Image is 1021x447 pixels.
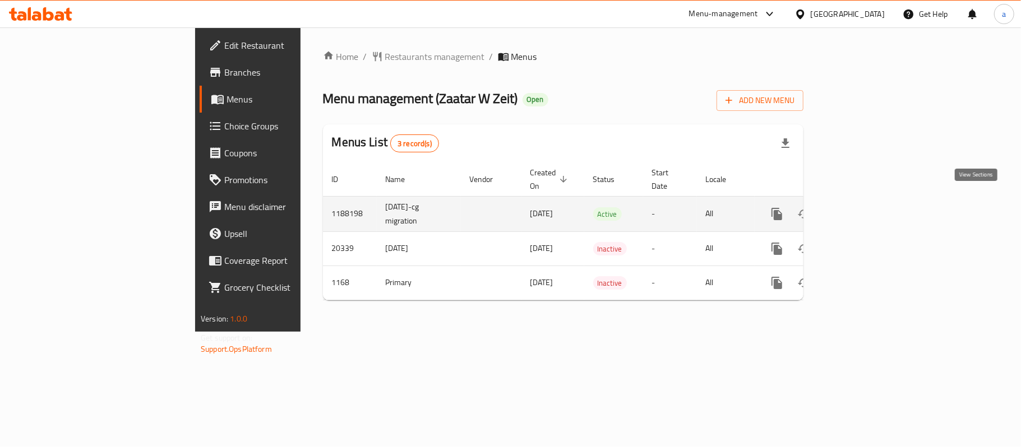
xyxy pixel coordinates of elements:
span: Restaurants management [385,50,485,63]
span: [DATE] [530,206,553,221]
td: - [643,231,697,266]
span: 3 record(s) [391,138,438,149]
td: All [697,266,755,300]
span: Grocery Checklist [224,281,357,294]
span: Menu disclaimer [224,200,357,213]
span: Start Date [652,166,683,193]
h2: Menus List [332,134,439,152]
button: Change Status [791,235,817,262]
a: Promotions [200,166,366,193]
a: Support.OpsPlatform [201,342,272,356]
span: [DATE] [530,241,553,255]
div: Export file [772,130,799,157]
a: Restaurants management [372,50,485,63]
span: Locale [706,173,741,186]
span: Vendor [470,173,508,186]
span: Coverage Report [224,254,357,267]
div: [GEOGRAPHIC_DATA] [811,8,885,20]
td: Primary [377,266,461,300]
nav: breadcrumb [323,50,803,63]
td: - [643,266,697,300]
span: Menus [227,92,357,106]
span: Edit Restaurant [224,39,357,52]
span: Add New Menu [726,94,794,108]
a: Edit Restaurant [200,32,366,59]
a: Coupons [200,139,366,166]
td: [DATE] [377,231,461,266]
span: Get support on: [201,330,252,345]
td: - [643,196,697,231]
div: Open [523,93,548,106]
span: Menus [511,50,537,63]
a: Grocery Checklist [200,274,366,301]
button: Change Status [791,269,817,296]
span: [DATE] [530,275,553,290]
span: Choice Groups [224,119,357,133]
span: 1.0.0 [230,311,247,326]
span: Inactive [593,243,627,255]
a: Upsell [200,220,366,247]
span: Status [593,173,630,186]
span: Active [593,208,622,221]
div: Total records count [390,134,439,152]
span: Menu management ( Zaatar W Zeit ) [323,86,518,111]
table: enhanced table [323,162,880,300]
button: Add New Menu [717,90,803,111]
div: Inactive [593,242,627,255]
td: [DATE]-cg migration [377,196,461,231]
th: Actions [755,162,880,197]
a: Choice Groups [200,113,366,139]
button: more [764,235,791,262]
div: Menu-management [689,7,758,21]
span: Created On [530,166,571,193]
td: All [697,231,755,266]
a: Branches [200,59,366,86]
button: more [764,201,791,227]
span: ID [332,173,353,186]
a: Menu disclaimer [200,193,366,220]
li: / [489,50,493,63]
span: a [1002,8,1006,20]
div: Active [593,207,622,221]
span: Version: [201,311,228,326]
td: All [697,196,755,231]
a: Menus [200,86,366,113]
span: Name [386,173,420,186]
span: Coupons [224,146,357,160]
a: Coverage Report [200,247,366,274]
div: Inactive [593,276,627,290]
span: Inactive [593,277,627,290]
span: Promotions [224,173,357,187]
span: Branches [224,66,357,79]
span: Open [523,95,548,104]
button: more [764,269,791,296]
span: Upsell [224,227,357,240]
